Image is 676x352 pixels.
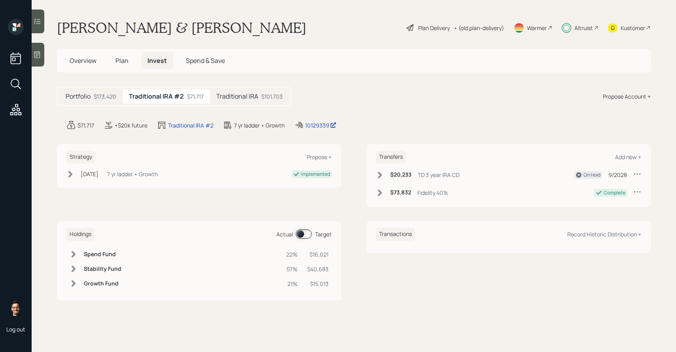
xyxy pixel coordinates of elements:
div: 10129339 [305,121,336,129]
h5: Traditional IRA [216,93,258,100]
div: Kustomer [621,24,645,32]
div: Actual [276,230,293,238]
div: $16,021 [307,250,329,259]
div: Fidelity 401k [417,188,448,197]
div: On Hold [583,171,600,179]
div: Add new + [615,153,641,161]
h6: $20,233 [390,171,412,178]
h6: Spend Fund [84,251,121,258]
div: Warmer [527,24,547,32]
span: Spend & Save [186,56,225,65]
div: 7 yr ladder • Growth [234,121,285,129]
h6: Stability Fund [84,266,121,272]
span: Invest [147,56,167,65]
div: 9/2028 [608,171,627,179]
div: 57% [286,265,298,273]
div: Target [315,230,332,238]
div: Traditional IRA #2 [168,121,213,129]
h1: [PERSON_NAME] & [PERSON_NAME] [57,19,306,36]
h6: Transfers [376,150,406,164]
div: • (old plan-delivery) [454,24,504,32]
h6: Transactions [376,228,415,241]
div: Log out [6,325,25,333]
h5: Portfolio [66,93,91,100]
div: Record Historic Distribution + [567,230,641,238]
span: Plan [115,56,128,65]
span: Overview [70,56,96,65]
div: 21% [286,280,298,288]
div: $101,703 [261,92,283,101]
div: Complete [604,189,625,196]
div: Plan Delivery [418,24,450,32]
div: $71,717 [77,121,94,129]
img: sami-boghos-headshot.png [8,300,24,316]
div: Implemented [301,171,330,178]
div: 22% [286,250,298,259]
div: Propose + [307,153,332,161]
h5: Traditional IRA #2 [129,93,184,100]
div: $173,420 [94,92,116,101]
h6: $73,832 [390,189,411,196]
div: [DATE] [81,170,98,178]
div: $40,683 [307,265,329,273]
div: Propose Account + [603,92,651,101]
div: +$20k future [115,121,147,129]
div: $71,717 [187,92,204,101]
div: $15,013 [307,280,329,288]
div: 7 yr ladder • Growth [107,170,158,178]
div: Altruist [574,24,593,32]
h6: Growth Fund [84,280,121,287]
h6: Strategy [66,150,95,164]
div: TD 3 year IRA CD [418,171,459,179]
h6: Holdings [66,228,94,241]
